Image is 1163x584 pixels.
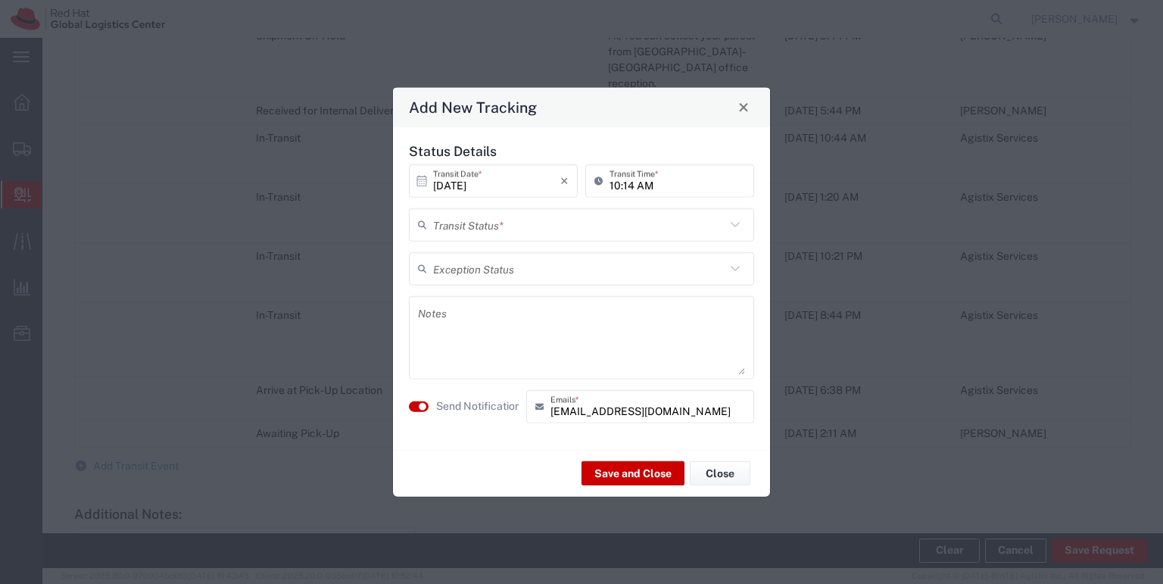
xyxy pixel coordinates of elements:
[560,168,569,192] i: ×
[409,96,537,118] h4: Add New Tracking
[690,461,750,486] button: Close
[436,398,519,414] agx-label: Send Notification
[733,96,754,117] button: Close
[409,142,754,158] h5: Status Details
[436,398,521,414] label: Send Notification
[581,461,684,486] button: Save and Close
